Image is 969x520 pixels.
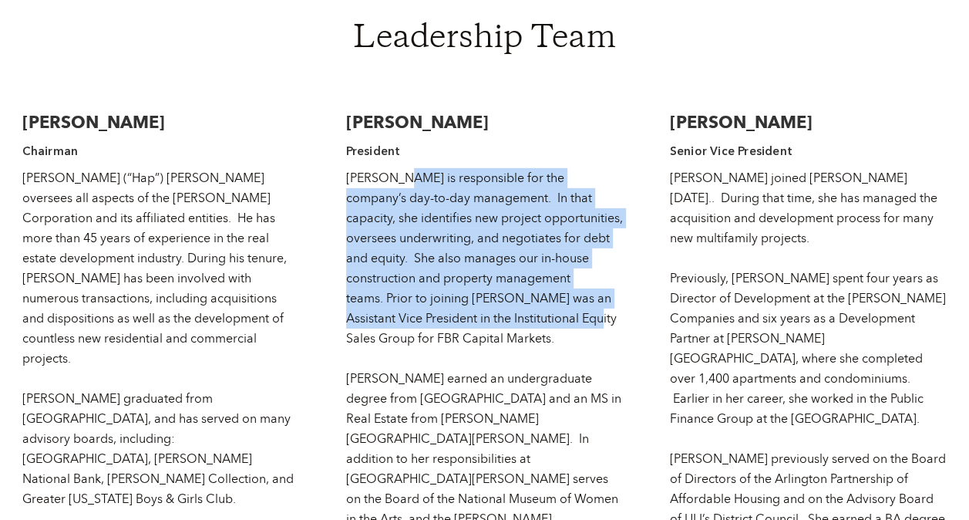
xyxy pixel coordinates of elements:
[670,111,947,134] h3: [PERSON_NAME]
[346,111,624,134] h3: [PERSON_NAME]
[146,23,824,57] h1: Leadership Team
[346,142,624,160] h4: President
[22,111,300,134] h3: [PERSON_NAME]
[22,168,300,509] div: [PERSON_NAME] (“Hap”) [PERSON_NAME] oversees all aspects of the [PERSON_NAME] Corporation and its...
[670,142,947,160] h4: Senior Vice President
[22,142,300,160] h4: Chairman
